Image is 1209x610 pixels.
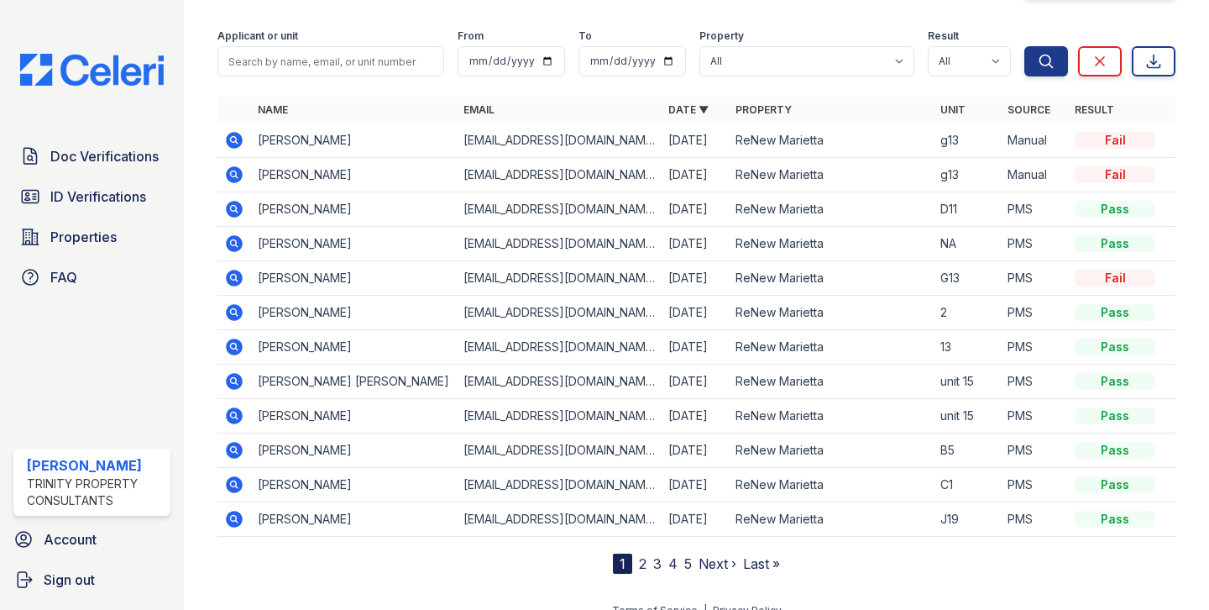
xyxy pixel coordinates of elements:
td: [PERSON_NAME] [251,261,456,296]
div: Pass [1075,511,1155,528]
td: [EMAIL_ADDRESS][DOMAIN_NAME] [457,192,662,227]
span: Sign out [44,570,95,590]
a: Property [735,103,792,116]
td: ReNew Marietta [729,502,934,537]
td: [PERSON_NAME] [251,124,456,158]
div: Pass [1075,476,1155,493]
span: Doc Verifications [50,146,159,166]
td: G13 [934,261,1001,296]
td: PMS [1001,468,1068,502]
a: Account [7,523,177,556]
td: C1 [934,468,1001,502]
label: Applicant or unit [217,29,298,43]
div: Pass [1075,339,1155,355]
td: ReNew Marietta [729,434,934,468]
span: ID Verifications [50,187,146,207]
a: Name [258,103,288,116]
td: Manual [1001,158,1068,192]
a: 4 [668,555,678,572]
td: NA [934,227,1001,261]
td: 13 [934,330,1001,365]
a: Properties [13,220,170,254]
td: PMS [1001,330,1068,365]
a: Doc Verifications [13,139,170,173]
td: ReNew Marietta [729,158,934,192]
a: Next › [699,555,736,572]
a: Sign out [7,563,177,597]
td: unit 15 [934,365,1001,399]
td: [DATE] [662,158,729,192]
span: FAQ [50,267,77,287]
td: J19 [934,502,1001,537]
a: Unit [940,103,966,116]
div: Pass [1075,304,1155,321]
td: [EMAIL_ADDRESS][DOMAIN_NAME] [457,399,662,434]
td: ReNew Marietta [729,399,934,434]
span: Account [44,529,97,550]
td: ReNew Marietta [729,330,934,365]
div: Pass [1075,408,1155,424]
a: 3 [653,555,662,572]
td: [PERSON_NAME] [251,468,456,502]
td: [EMAIL_ADDRESS][DOMAIN_NAME] [457,502,662,537]
td: [DATE] [662,261,729,296]
td: [PERSON_NAME] [251,330,456,365]
td: g13 [934,158,1001,192]
a: Date ▼ [668,103,709,116]
div: [PERSON_NAME] [27,455,164,476]
label: Property [699,29,744,43]
td: [EMAIL_ADDRESS][DOMAIN_NAME] [457,330,662,365]
td: ReNew Marietta [729,296,934,330]
td: [DATE] [662,399,729,434]
td: [PERSON_NAME] [251,296,456,330]
td: [PERSON_NAME] [251,192,456,227]
img: CE_Logo_Blue-a8612792a0a2168367f1c8372b55b34899dd931a85d93a1a3d3e32e68fde9ad4.png [7,54,177,86]
td: [DATE] [662,296,729,330]
td: [EMAIL_ADDRESS][DOMAIN_NAME] [457,468,662,502]
div: Fail [1075,166,1155,183]
td: [PERSON_NAME] [PERSON_NAME] [251,365,456,399]
span: Properties [50,227,117,247]
td: PMS [1001,296,1068,330]
td: PMS [1001,365,1068,399]
td: [DATE] [662,502,729,537]
td: ReNew Marietta [729,124,934,158]
td: PMS [1001,192,1068,227]
td: [PERSON_NAME] [251,399,456,434]
td: [DATE] [662,434,729,468]
div: Pass [1075,201,1155,218]
td: [EMAIL_ADDRESS][DOMAIN_NAME] [457,227,662,261]
td: PMS [1001,399,1068,434]
a: FAQ [13,260,170,294]
label: To [578,29,592,43]
div: Pass [1075,442,1155,459]
td: unit 15 [934,399,1001,434]
td: [DATE] [662,192,729,227]
td: ReNew Marietta [729,192,934,227]
td: ReNew Marietta [729,227,934,261]
td: [EMAIL_ADDRESS][DOMAIN_NAME] [457,124,662,158]
div: Trinity Property Consultants [27,476,164,509]
a: 5 [684,555,692,572]
div: Pass [1075,235,1155,252]
label: From [458,29,484,43]
td: [EMAIL_ADDRESS][DOMAIN_NAME] [457,158,662,192]
td: [EMAIL_ADDRESS][DOMAIN_NAME] [457,296,662,330]
td: [DATE] [662,330,729,365]
td: [PERSON_NAME] [251,227,456,261]
td: ReNew Marietta [729,468,934,502]
div: Fail [1075,132,1155,149]
div: 1 [613,554,632,574]
td: [EMAIL_ADDRESS][DOMAIN_NAME] [457,365,662,399]
a: ID Verifications [13,180,170,213]
a: Source [1007,103,1050,116]
input: Search by name, email, or unit number [217,46,444,76]
td: B5 [934,434,1001,468]
td: ReNew Marietta [729,365,934,399]
a: Last » [743,555,780,572]
a: 2 [639,555,646,572]
td: [PERSON_NAME] [251,502,456,537]
td: PMS [1001,502,1068,537]
a: Result [1075,103,1114,116]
